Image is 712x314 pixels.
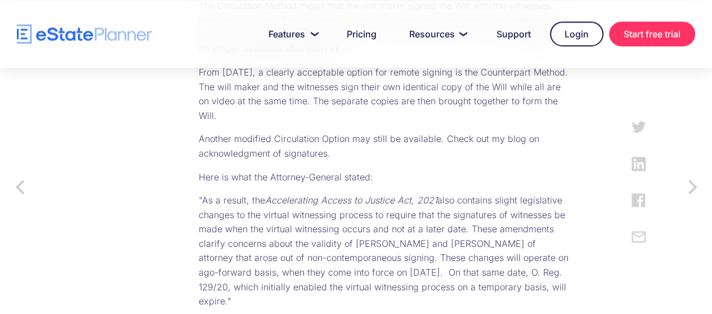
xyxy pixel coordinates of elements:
[199,170,570,185] p: Here is what the Attorney-General stated:
[265,194,437,206] em: Accelerating Access to Justice Act, 2021
[396,23,477,45] a: Resources
[199,65,570,123] p: From [DATE], a clearly acceptable option for remote signing is the Counterpart Method. The will m...
[483,23,544,45] a: Support
[550,21,603,46] a: Login
[199,132,570,161] p: Another modified Circulation Option may still be available. Check out my blog on acknowledgment o...
[333,23,390,45] a: Pricing
[255,23,328,45] a: Features
[609,21,695,46] a: Start free trial
[199,193,570,309] p: "As a result, the also contains slight legislative changes to the virtual witnessing process to r...
[17,24,152,44] a: home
